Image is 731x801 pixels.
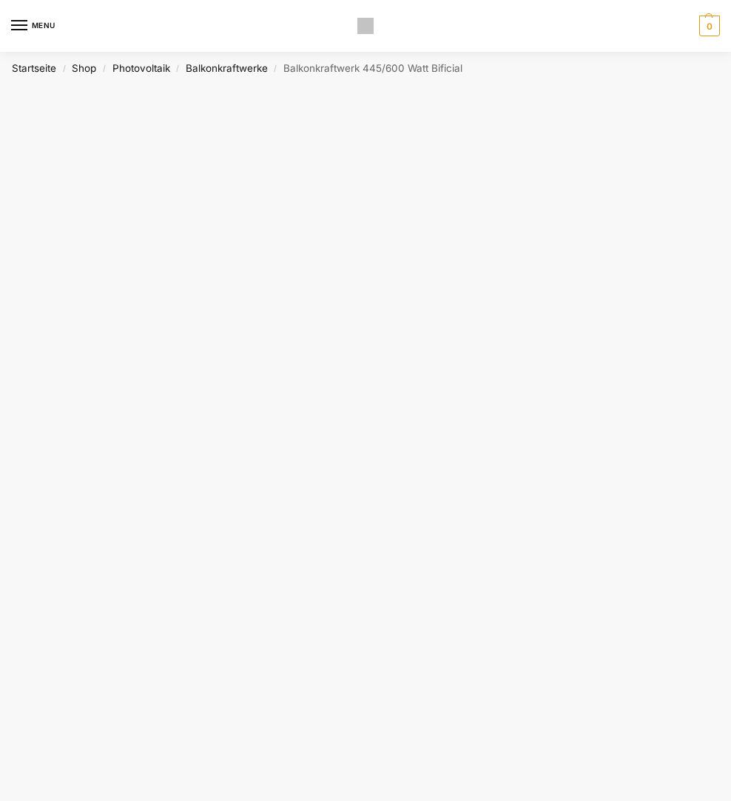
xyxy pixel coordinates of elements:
button: Menu [11,15,55,37]
a: Shop [72,62,96,74]
nav: Cart contents [695,16,720,36]
span: / [170,63,186,75]
span: / [96,63,112,75]
span: / [56,63,72,75]
span: 0 [699,16,720,36]
nav: Breadcrumb [12,52,719,84]
a: Photovoltaik [112,62,170,74]
a: Balkonkraftwerke [186,62,268,74]
span: / [268,63,283,75]
a: 0 [695,16,720,36]
a: Startseite [12,62,56,74]
img: Solaranlagen, Speicheranlagen und Energiesparprodukte [357,18,374,34]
